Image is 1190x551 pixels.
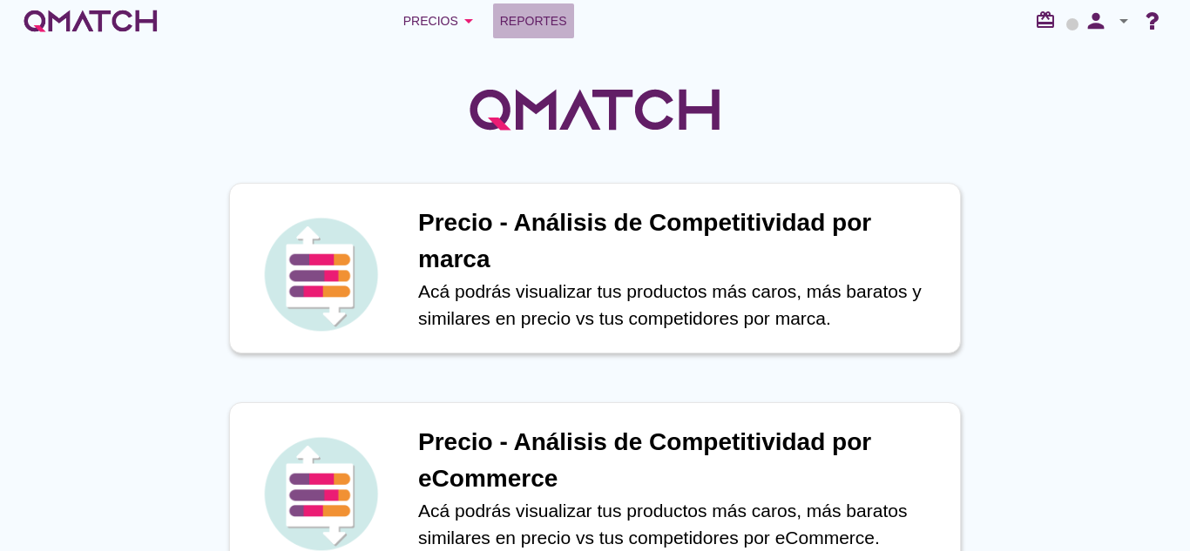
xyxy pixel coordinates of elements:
img: QMatchLogo [464,66,726,153]
span: Reportes [500,10,567,31]
h1: Precio - Análisis de Competitividad por eCommerce [418,424,943,497]
a: white-qmatch-logo [21,3,160,38]
p: Acá podrás visualizar tus productos más caros, más baratos y similares en precio vs tus competido... [418,278,943,333]
i: arrow_drop_down [458,10,479,31]
i: arrow_drop_down [1113,10,1134,31]
a: Reportes [493,3,574,38]
i: person [1078,9,1113,33]
i: redeem [1035,10,1063,30]
h1: Precio - Análisis de Competitividad por marca [418,205,943,278]
button: Precios [389,3,493,38]
img: icon [260,213,382,335]
a: iconPrecio - Análisis de Competitividad por marcaAcá podrás visualizar tus productos más caros, m... [205,183,985,353]
div: Precios [403,10,479,31]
